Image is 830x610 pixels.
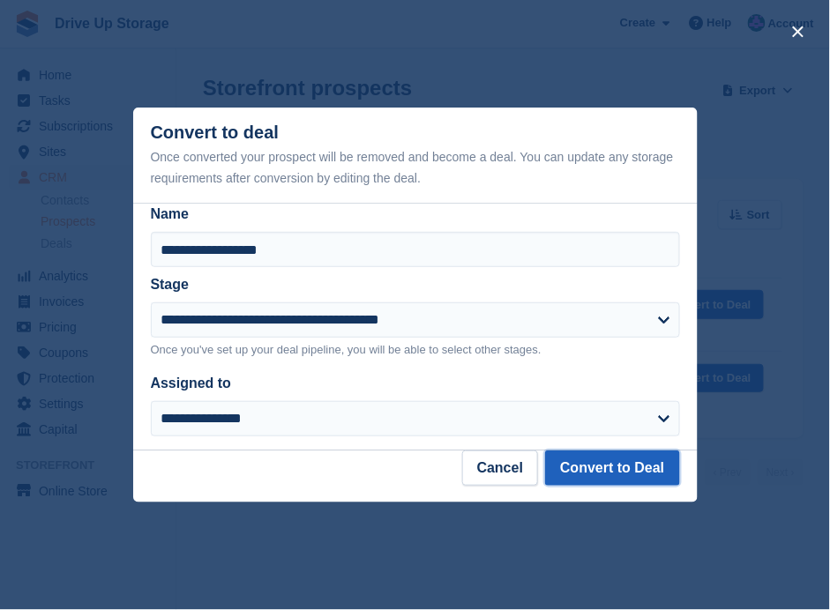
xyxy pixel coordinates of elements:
[151,123,680,189] div: Convert to deal
[151,204,680,225] label: Name
[545,450,679,486] button: Convert to Deal
[462,450,538,486] button: Cancel
[784,18,812,46] button: close
[151,146,680,189] div: Once converted your prospect will be removed and become a deal. You can update any storage requir...
[151,376,232,391] label: Assigned to
[151,277,190,292] label: Stage
[151,341,680,359] p: Once you've set up your deal pipeline, you will be able to select other stages.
